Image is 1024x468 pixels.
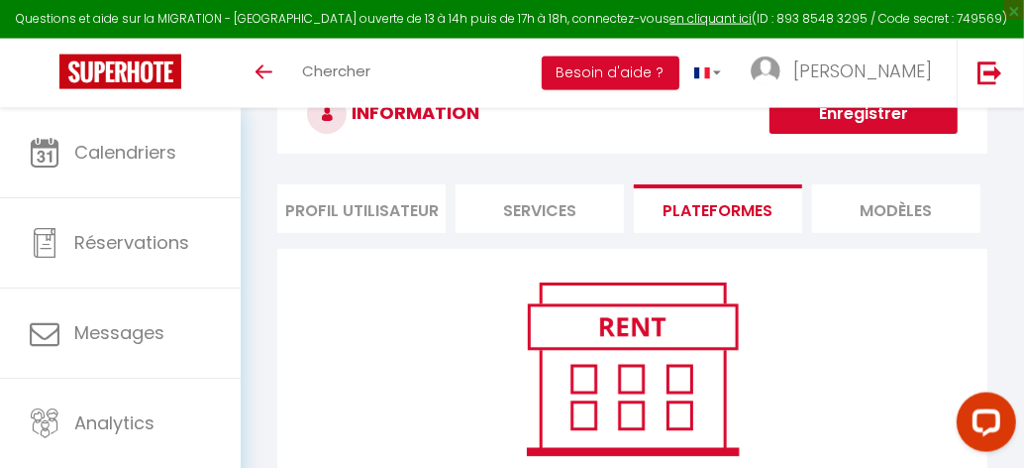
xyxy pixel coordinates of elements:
img: ... [751,57,780,86]
span: Messages [74,320,164,345]
a: Chercher [287,39,385,108]
img: logout [977,60,1002,85]
li: Services [456,184,624,233]
a: ... [PERSON_NAME] [736,39,957,108]
h3: INFORMATION [277,74,987,154]
iframe: LiveChat chat widget [941,385,1024,468]
li: Profil Utilisateur [277,184,446,233]
span: Calendriers [74,140,176,165]
img: rent.png [506,274,759,464]
span: [PERSON_NAME] [793,58,932,83]
a: en cliquant ici [670,10,753,27]
button: Besoin d'aide ? [542,57,679,90]
li: Plateformes [634,184,802,233]
button: Enregistrer [769,94,958,134]
li: MODÈLES [812,184,980,233]
span: Réservations [74,230,189,255]
img: Super Booking [59,55,181,89]
span: Analytics [74,410,154,435]
span: Chercher [302,60,370,81]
